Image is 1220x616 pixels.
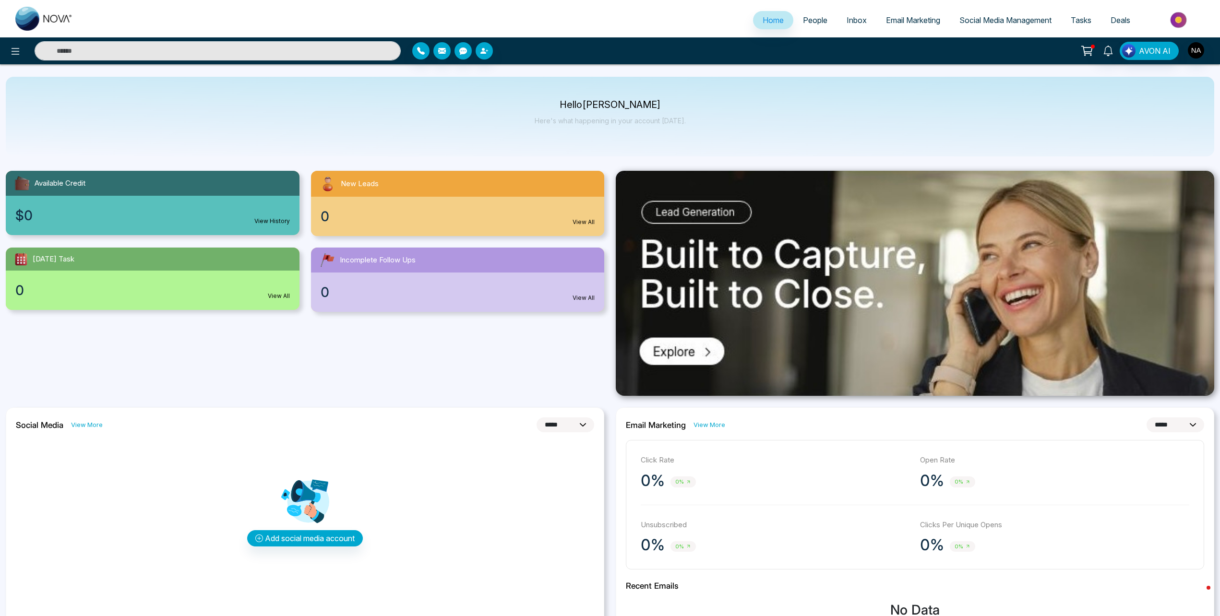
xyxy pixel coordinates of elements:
p: Hello [PERSON_NAME] [535,101,686,109]
a: View History [254,217,290,225]
p: 0% [920,471,944,490]
img: followUps.svg [319,251,336,269]
img: User Avatar [1188,42,1204,59]
button: AVON AI [1120,42,1179,60]
span: New Leads [341,178,379,190]
span: Tasks [1071,15,1091,25]
img: Lead Flow [1122,44,1136,58]
img: newLeads.svg [319,175,337,193]
span: 0% [670,476,696,487]
p: 0% [641,471,665,490]
a: View More [694,420,725,429]
a: Tasks [1061,11,1101,29]
a: Inbox [837,11,876,29]
span: 0% [950,476,975,487]
img: . [616,171,1214,396]
span: Email Marketing [886,15,940,25]
a: View All [573,294,595,302]
span: Incomplete Follow Ups [340,255,416,266]
a: Email Marketing [876,11,950,29]
p: Clicks Per Unique Opens [920,520,1190,531]
span: Deals [1111,15,1130,25]
span: Social Media Management [959,15,1052,25]
h2: Recent Emails [626,581,1204,591]
p: 0% [920,535,944,555]
span: 0 [321,206,329,226]
img: Analytics png [281,477,329,525]
a: View More [71,420,103,429]
span: 0 [321,282,329,302]
img: availableCredit.svg [13,175,31,192]
a: View All [268,292,290,300]
a: New Leads0View All [305,171,610,236]
a: Social Media Management [950,11,1061,29]
a: View All [573,218,595,226]
a: Home [753,11,793,29]
span: AVON AI [1139,45,1171,57]
p: Here's what happening in your account [DATE]. [535,117,686,125]
a: Incomplete Follow Ups0View All [305,248,610,312]
span: People [803,15,827,25]
p: Unsubscribed [641,520,910,531]
span: 0% [670,541,696,552]
h2: Social Media [16,420,63,430]
span: 0 [15,280,24,300]
h2: Email Marketing [626,420,686,430]
a: People [793,11,837,29]
span: $0 [15,205,33,225]
a: Deals [1101,11,1140,29]
img: Nova CRM Logo [15,7,73,31]
iframe: Intercom live chat [1187,583,1210,606]
span: 0% [950,541,975,552]
p: 0% [641,535,665,555]
p: Click Rate [641,455,910,466]
span: Available Credit [35,178,85,189]
span: Inbox [847,15,867,25]
button: Add social media account [247,530,363,546]
img: todayTask.svg [13,251,29,267]
span: [DATE] Task [33,254,74,265]
img: Market-place.gif [1145,9,1214,31]
p: Open Rate [920,455,1190,466]
span: Home [763,15,784,25]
